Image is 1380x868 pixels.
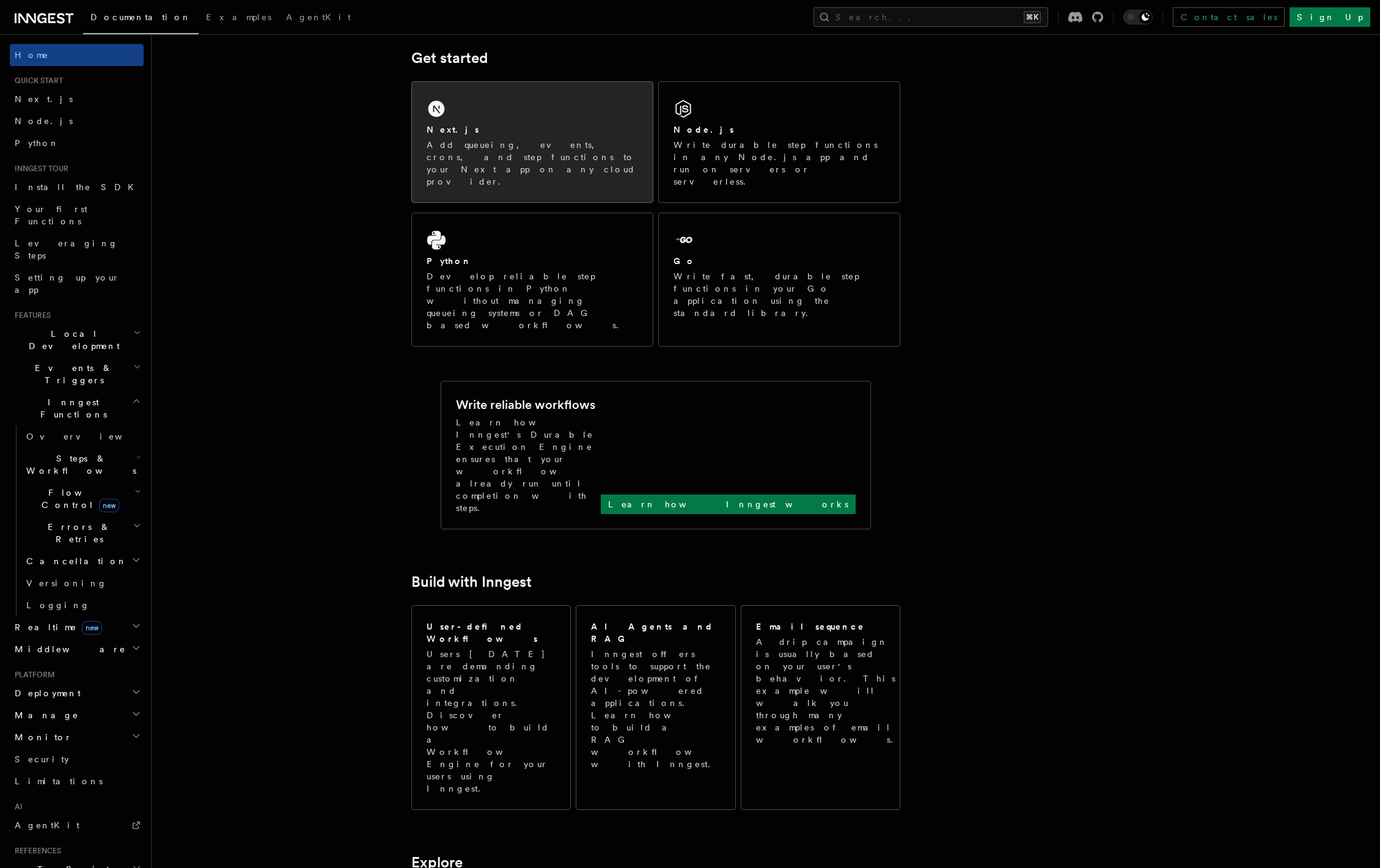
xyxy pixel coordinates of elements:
[411,81,653,203] a: Next.jsAdd queueing, events, crons, and step functions to your Next app on any cloud provider.
[21,550,144,572] button: Cancellation
[10,802,23,812] span: AI
[10,638,144,660] button: Middleware
[1123,10,1153,24] button: Toggle dark mode
[10,267,144,301] a: Setting up your app
[658,213,900,347] a: GoWrite fast, durable step functions in your Go application using the standard library.
[10,44,144,66] a: Home
[10,709,79,721] span: Manage
[10,670,55,680] span: Platform
[10,311,51,320] span: Features
[10,88,144,110] a: Next.js
[15,820,79,830] span: AgentKit
[90,12,191,22] span: Documentation
[10,726,144,748] button: Monitor
[15,776,103,786] span: Limitations
[673,255,696,267] h2: Go
[10,748,144,770] a: Security
[15,273,120,295] span: Setting up your app
[10,682,144,704] button: Deployment
[658,81,900,203] a: Node.jsWrite durable step functions in any Node.js app and run on servers or serverless.
[1290,7,1370,27] a: Sign Up
[21,447,144,482] button: Steps & Workflows
[10,731,72,743] span: Monitor
[10,770,144,792] a: Limitations
[591,620,722,645] h2: AI Agents and RAG
[21,425,144,447] a: Overview
[576,605,735,810] a: AI Agents and RAGInngest offers tools to support the development of AI-powered applications. Lear...
[10,391,144,425] button: Inngest Functions
[673,123,734,136] h2: Node.js
[15,238,118,260] span: Leveraging Steps
[756,620,865,633] h2: Email sequence
[411,605,571,810] a: User-defined WorkflowsUsers [DATE] are demanding customization and integrations. Discover how to ...
[427,139,638,188] p: Add queueing, events, crons, and step functions to your Next app on any cloud provider.
[10,814,144,836] a: AgentKit
[99,499,119,512] span: new
[26,578,107,588] span: Versioning
[26,432,152,441] span: Overview
[10,232,144,267] a: Leveraging Steps
[10,132,144,154] a: Python
[756,636,900,746] p: A drip campaign is usually based on your user's behavior. This example will walk you through many...
[15,182,141,192] span: Install the SDK
[813,7,1048,27] button: Search...⌘K
[21,521,133,545] span: Errors & Retries
[21,572,144,594] a: Versioning
[427,255,472,267] h2: Python
[82,621,102,634] span: new
[279,4,358,33] a: AgentKit
[456,396,595,413] h2: Write reliable workflows
[21,594,144,616] a: Logging
[15,94,73,104] span: Next.js
[26,600,90,610] span: Logging
[1173,7,1285,27] a: Contact sales
[608,498,848,510] p: Learn how Inngest works
[10,704,144,726] button: Manage
[456,416,601,514] p: Learn how Inngest's Durable Execution Engine ensures that your workflow already run until complet...
[10,164,68,174] span: Inngest tour
[10,425,144,616] div: Inngest Functions
[15,116,73,126] span: Node.js
[10,687,81,699] span: Deployment
[10,328,133,352] span: Local Development
[10,396,132,421] span: Inngest Functions
[601,495,856,514] a: Learn how Inngest works
[15,138,59,148] span: Python
[10,621,102,633] span: Realtime
[427,270,638,331] p: Develop reliable step functions in Python without managing queueing systems or DAG based workflows.
[1024,11,1041,23] kbd: ⌘K
[21,452,136,477] span: Steps & Workflows
[21,555,127,567] span: Cancellation
[83,4,199,34] a: Documentation
[591,648,722,770] p: Inngest offers tools to support the development of AI-powered applications. Learn how to build a ...
[10,616,144,638] button: Realtimenew
[10,362,133,386] span: Events & Triggers
[15,204,87,226] span: Your first Functions
[427,620,556,645] h2: User-defined Workflows
[10,323,144,357] button: Local Development
[673,139,885,188] p: Write durable step functions in any Node.js app and run on servers or serverless.
[427,648,556,795] p: Users [DATE] are demanding customization and integrations. Discover how to build a Workflow Engin...
[741,605,900,810] a: Email sequenceA drip campaign is usually based on your user's behavior. This example will walk yo...
[10,846,61,856] span: References
[411,573,532,590] a: Build with Inngest
[10,643,126,655] span: Middleware
[10,110,144,132] a: Node.js
[15,49,49,61] span: Home
[10,357,144,391] button: Events & Triggers
[21,516,144,550] button: Errors & Retries
[411,213,653,347] a: PythonDevelop reliable step functions in Python without managing queueing systems or DAG based wo...
[10,176,144,198] a: Install the SDK
[427,123,479,136] h2: Next.js
[15,754,69,764] span: Security
[21,487,134,511] span: Flow Control
[21,482,144,516] button: Flow Controlnew
[206,12,271,22] span: Examples
[10,76,63,86] span: Quick start
[411,50,488,67] a: Get started
[199,4,279,33] a: Examples
[10,198,144,232] a: Your first Functions
[673,270,885,319] p: Write fast, durable step functions in your Go application using the standard library.
[286,12,351,22] span: AgentKit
